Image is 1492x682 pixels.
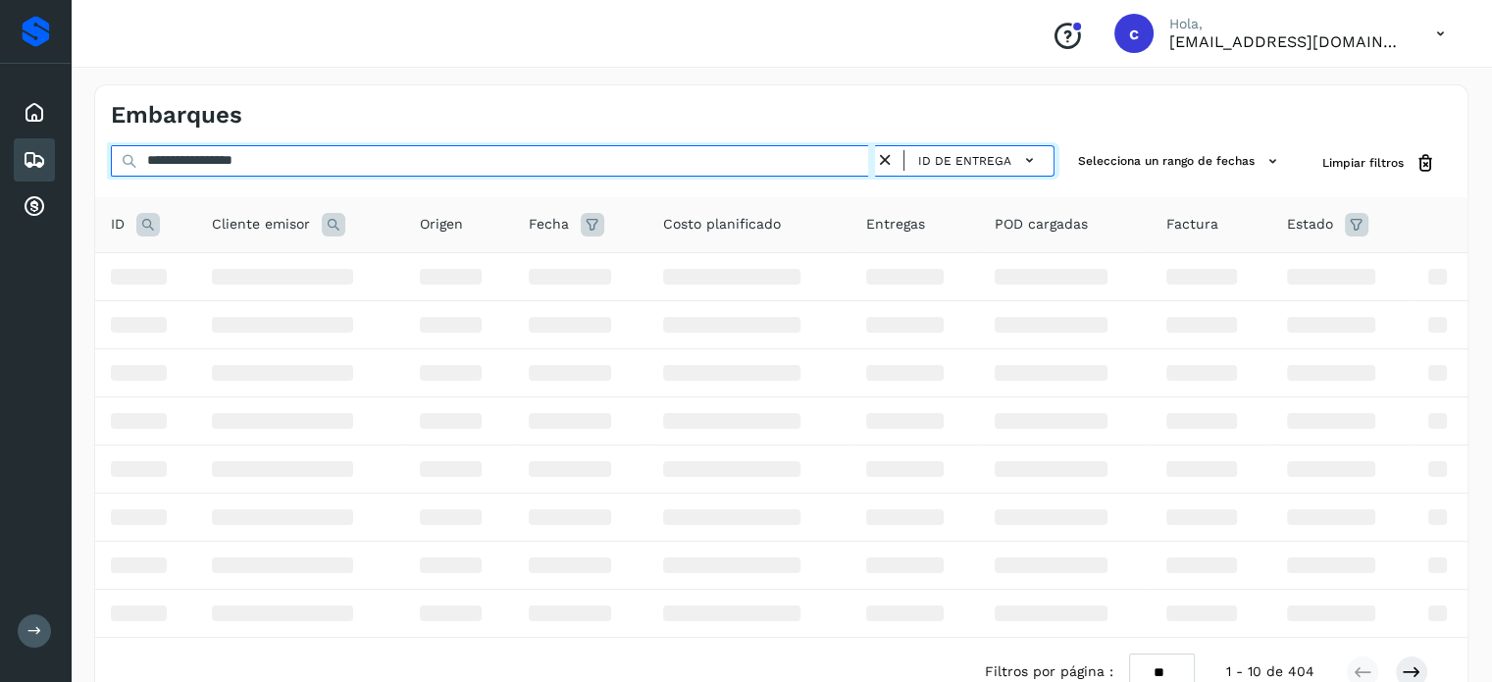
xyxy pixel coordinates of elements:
span: ID de entrega [918,152,1011,170]
div: Embarques [14,138,55,182]
span: ID [111,214,125,235]
span: Fecha [529,214,569,235]
span: Filtros por página : [985,661,1113,682]
p: Hola, [1169,16,1405,32]
span: Cliente emisor [212,214,310,235]
button: Limpiar filtros [1307,145,1452,182]
h4: Embarques [111,101,242,130]
span: Entregas [866,214,925,235]
span: Costo planificado [663,214,781,235]
span: Estado [1287,214,1333,235]
p: cobranza@nuevomex.com.mx [1169,32,1405,51]
div: Inicio [14,91,55,134]
button: ID de entrega [912,146,1046,175]
span: Origen [420,214,463,235]
button: Selecciona un rango de fechas [1070,145,1291,178]
span: Limpiar filtros [1322,154,1404,172]
span: POD cargadas [995,214,1088,235]
span: 1 - 10 de 404 [1226,661,1314,682]
div: Cuentas por cobrar [14,185,55,229]
span: Factura [1166,214,1218,235]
